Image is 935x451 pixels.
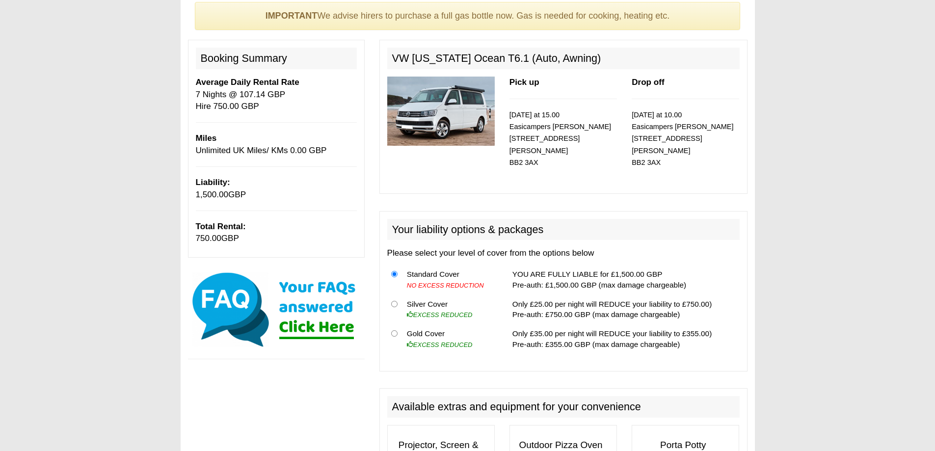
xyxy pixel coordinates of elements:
td: Only £25.00 per night will REDUCE your liability to £750.00) Pre-auth: £750.00 GBP (max damage ch... [508,294,740,324]
i: EXCESS REDUCED [407,341,473,348]
p: Please select your level of cover from the options below [387,247,740,259]
td: Only £35.00 per night will REDUCE your liability to £355.00) Pre-auth: £355.00 GBP (max damage ch... [508,324,740,354]
small: [DATE] at 15.00 Easicampers [PERSON_NAME] [STREET_ADDRESS] [PERSON_NAME] BB2 3AX [509,111,611,167]
strong: IMPORTANT [266,11,318,21]
h2: VW [US_STATE] Ocean T6.1 (Auto, Awning) [387,48,740,69]
p: GBP [196,177,357,201]
p: 7 Nights @ 107.14 GBP Hire 750.00 GBP [196,77,357,112]
b: Liability: [196,178,230,187]
p: Unlimited UK Miles/ KMs 0.00 GBP [196,133,357,157]
td: YOU ARE FULLY LIABLE for £1,500.00 GBP Pre-auth: £1,500.00 GBP (max damage chargeable) [508,265,740,294]
h2: Available extras and equipment for your convenience [387,396,740,418]
b: Total Rental: [196,222,246,231]
div: We advise hirers to purchase a full gas bottle now. Gas is needed for cooking, heating etc. [195,2,741,30]
h2: Booking Summary [196,48,357,69]
small: [DATE] at 10.00 Easicampers [PERSON_NAME] [STREET_ADDRESS] [PERSON_NAME] BB2 3AX [632,111,733,167]
b: Pick up [509,78,539,87]
img: 315.jpg [387,77,495,146]
h2: Your liability options & packages [387,219,740,240]
b: Average Daily Rental Rate [196,78,299,87]
span: 750.00 [196,234,221,243]
td: Standard Cover [403,265,497,294]
i: EXCESS REDUCED [407,311,473,318]
td: Silver Cover [403,294,497,324]
img: Click here for our most common FAQs [188,270,365,349]
span: 1,500.00 [196,190,229,199]
b: Miles [196,133,217,143]
b: Drop off [632,78,664,87]
p: GBP [196,221,357,245]
i: NO EXCESS REDUCTION [407,282,484,289]
td: Gold Cover [403,324,497,354]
